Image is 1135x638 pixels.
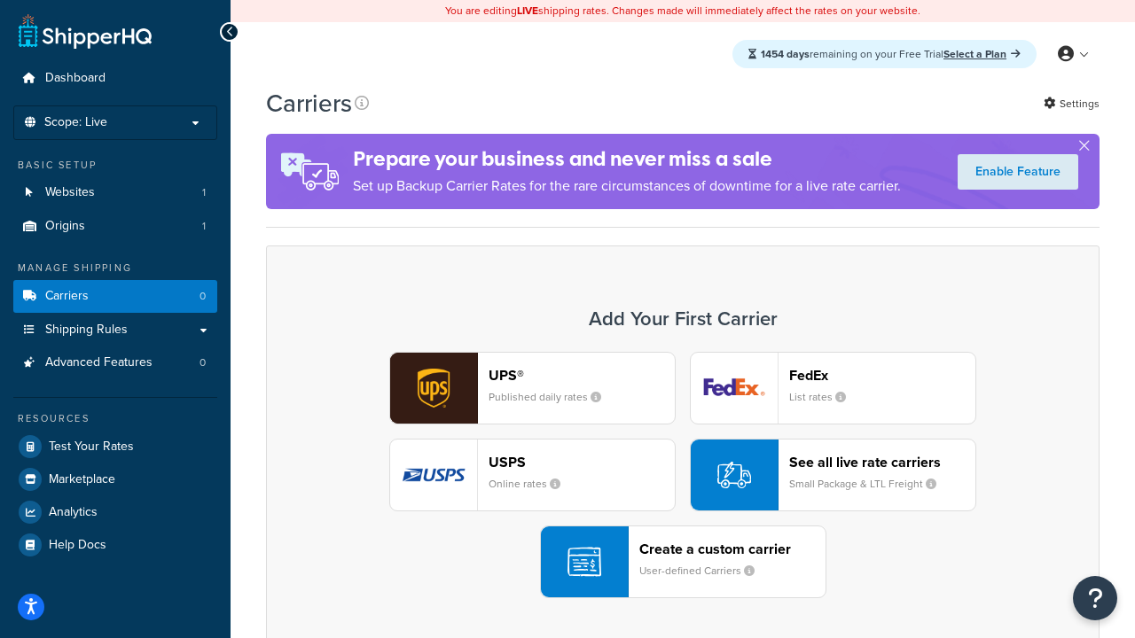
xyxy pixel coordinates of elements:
button: ups logoUPS®Published daily rates [389,352,676,424]
span: Websites [45,185,95,200]
a: Help Docs [13,529,217,561]
small: Published daily rates [489,389,615,405]
button: fedEx logoFedExList rates [690,352,976,424]
a: Origins 1 [13,210,217,243]
a: Marketplace [13,463,217,495]
small: Online rates [489,476,575,492]
span: Test Your Rates [49,440,134,455]
img: usps logo [390,440,477,510]
span: Shipping Rules [45,323,128,338]
a: Test Your Rates [13,431,217,463]
header: USPS [489,454,675,471]
a: Settings [1044,91,1100,116]
header: UPS® [489,367,675,384]
span: 1 [202,219,206,234]
header: Create a custom carrier [639,541,826,557]
h1: Carriers [266,86,352,121]
a: Dashboard [13,62,217,95]
img: ad-rules-rateshop-fe6ec290ccb7230408bd80ed9643f0289d75e0ffd9eb532fc0e269fcd187b520.png [266,134,353,209]
button: See all live rate carriersSmall Package & LTL Freight [690,439,976,511]
div: Manage Shipping [13,261,217,276]
a: ShipperHQ Home [19,13,152,49]
div: Resources [13,411,217,426]
span: Scope: Live [44,115,107,130]
span: Dashboard [45,71,106,86]
span: Carriers [45,289,89,304]
img: icon-carrier-custom-c93b8a24.svg [567,545,601,579]
span: Marketplace [49,472,115,487]
span: Help Docs [49,538,106,553]
img: ups logo [390,353,477,424]
span: 0 [200,289,206,304]
small: List rates [789,389,860,405]
span: Analytics [49,505,98,520]
a: Select a Plan [943,46,1021,62]
a: Analytics [13,496,217,528]
li: Origins [13,210,217,243]
strong: 1454 days [761,46,810,62]
h4: Prepare your business and never miss a sale [353,144,901,174]
img: icon-carrier-liverate-becf4550.svg [717,458,751,492]
span: 1 [202,185,206,200]
span: Origins [45,219,85,234]
span: 0 [200,355,206,370]
img: fedEx logo [691,353,778,424]
h3: Add Your First Carrier [285,308,1081,330]
b: LIVE [517,3,538,19]
p: Set up Backup Carrier Rates for the rare circumstances of downtime for a live rate carrier. [353,174,901,198]
li: Advanced Features [13,346,217,379]
a: Websites 1 [13,176,217,209]
a: Enable Feature [958,154,1078,190]
small: Small Package & LTL Freight [789,476,951,492]
header: FedEx [789,367,975,384]
div: Basic Setup [13,158,217,173]
li: Websites [13,176,217,209]
button: Create a custom carrierUser-defined Carriers [540,525,826,598]
a: Advanced Features 0 [13,346,217,379]
span: Advanced Features [45,355,153,370]
a: Shipping Rules [13,314,217,346]
button: Open Resource Center [1073,576,1117,620]
button: usps logoUSPSOnline rates [389,439,676,511]
small: User-defined Carriers [639,563,769,579]
div: remaining on your Free Trial [732,40,1037,68]
a: Carriers 0 [13,280,217,313]
li: Carriers [13,280,217,313]
header: See all live rate carriers [789,454,975,471]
